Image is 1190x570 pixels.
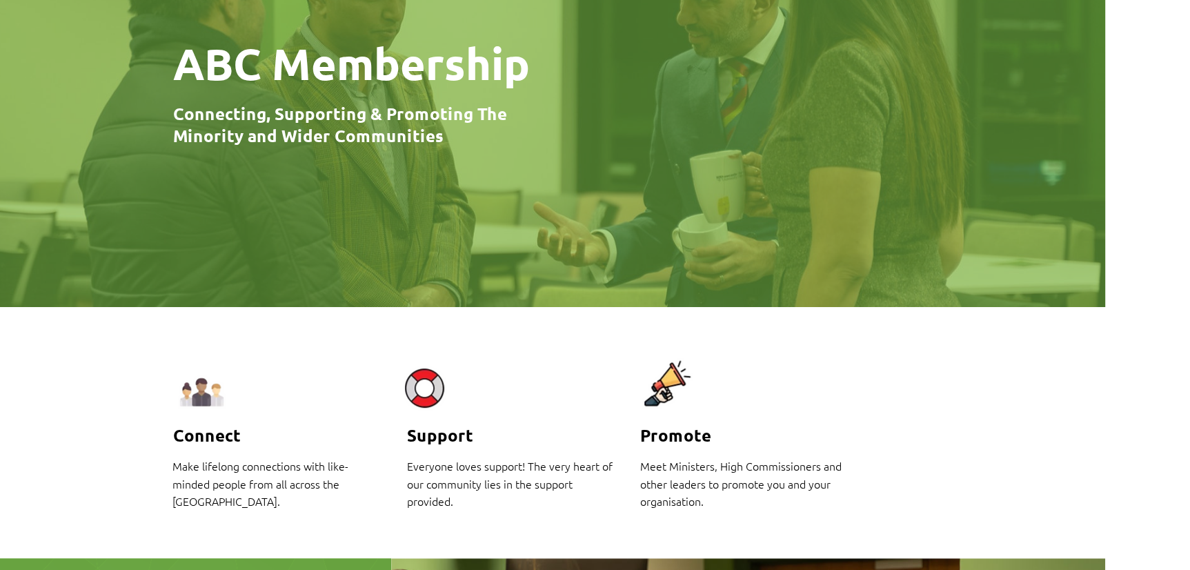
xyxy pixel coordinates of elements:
[173,103,507,146] span: Connecting, Supporting & Promoting The Minority and Wider Communities
[640,458,842,509] span: Meet Ministers, High Commissioners and other leaders to promote you and your organisation.
[395,364,452,412] img: Screenshot 2020-12-16 at 19.28.27.png
[407,424,473,446] span: Support
[628,355,700,412] img: Screenshot 2020-12-16 at 19.28.33.png
[172,458,348,509] span: Make lifelong connections with like-minded people from all across the [GEOGRAPHIC_DATA].
[173,424,241,446] span: Connect
[173,36,530,90] span: ABC Membership
[407,458,613,509] span: Everyone loves support! The very heart of our community lies in the support provided.
[640,424,711,446] span: Promote
[172,371,230,412] img: Screenshot 2020-12-16 at 19.28.20.png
